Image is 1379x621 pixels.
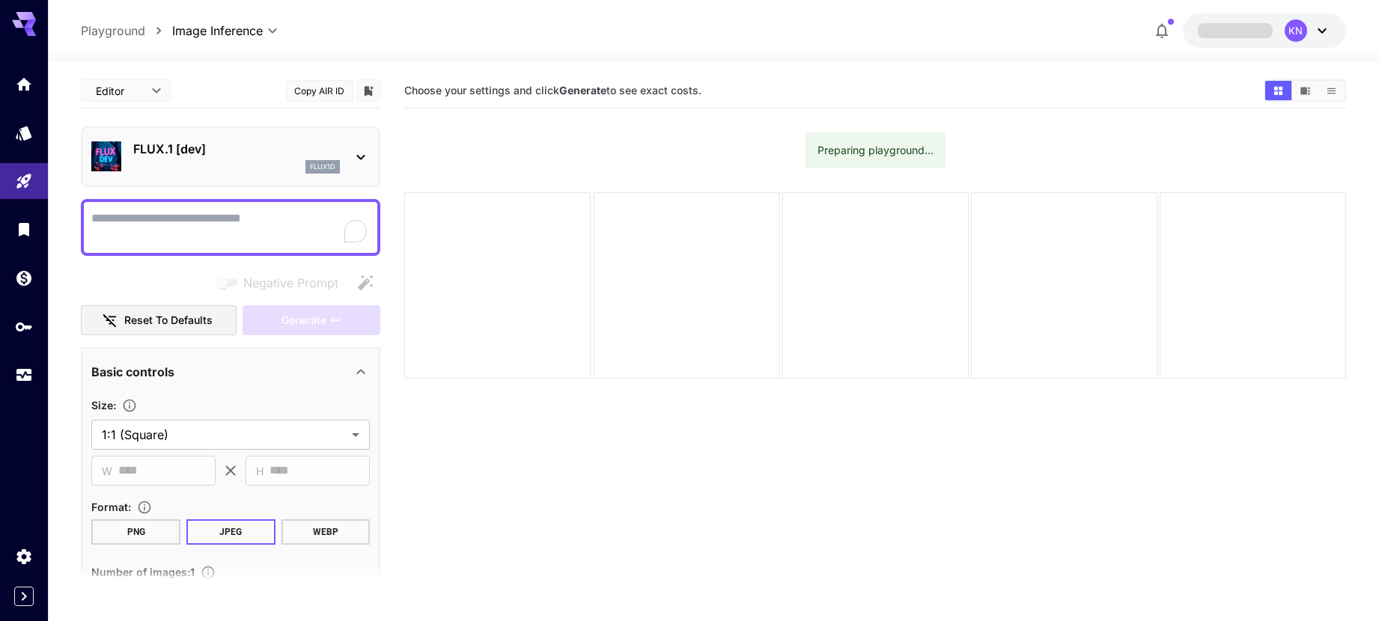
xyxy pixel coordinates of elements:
[15,123,33,142] div: Models
[96,83,142,99] span: Editor
[91,501,131,513] span: Format :
[404,84,701,97] span: Choose your settings and click to see exact costs.
[1285,19,1307,42] div: KN
[172,22,263,40] span: Image Inference
[256,462,264,480] span: H
[1264,79,1346,102] div: Show images in grid viewShow images in video viewShow images in list view
[310,162,335,172] p: flux1d
[14,587,34,606] button: Expand sidebar
[116,398,143,413] button: Adjust the dimensions of the generated image by specifying its width and height in pixels, or sel...
[1318,81,1345,100] button: Show images in list view
[818,137,934,164] div: Preparing playground...
[15,317,33,336] div: API Keys
[15,220,33,239] div: Library
[362,82,375,100] button: Add to library
[91,519,180,545] button: PNG
[1292,81,1318,100] button: Show images in video view
[559,84,606,97] b: Generate
[286,80,353,102] button: Copy AIR ID
[81,305,237,336] button: Reset to defaults
[131,500,158,515] button: Choose the file format for the output image.
[102,462,112,480] span: W
[281,519,371,545] button: WEBP
[1183,13,1346,48] button: KN
[91,134,370,180] div: FLUX.1 [dev]flux1d
[91,399,116,412] span: Size :
[15,547,33,566] div: Settings
[81,22,145,40] a: Playground
[81,22,172,40] nav: breadcrumb
[15,172,33,191] div: Playground
[213,273,350,292] span: Negative prompts are not compatible with the selected model.
[243,274,338,292] span: Negative Prompt
[91,363,174,381] p: Basic controls
[15,366,33,385] div: Usage
[186,519,276,545] button: JPEG
[133,140,340,158] p: FLUX.1 [dev]
[91,209,370,245] textarea: To enrich screen reader interactions, please activate Accessibility in Grammarly extension settings
[15,75,33,94] div: Home
[15,269,33,287] div: Wallet
[102,426,346,444] span: 1:1 (Square)
[1265,81,1291,100] button: Show images in grid view
[91,354,370,390] div: Basic controls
